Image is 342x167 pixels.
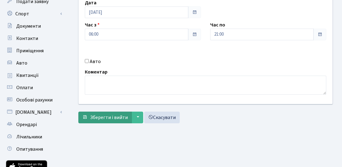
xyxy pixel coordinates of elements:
[3,8,65,20] a: Спорт
[3,45,65,57] a: Приміщення
[16,60,27,66] span: Авто
[16,97,53,103] span: Особові рахунки
[16,133,42,140] span: Лічильники
[3,118,65,131] a: Орендарі
[16,47,44,54] span: Приміщення
[210,21,225,29] label: Час по
[90,58,101,65] label: Авто
[3,106,65,118] a: [DOMAIN_NAME]
[3,131,65,143] a: Лічильники
[3,69,65,82] a: Квитанції
[16,146,43,153] span: Опитування
[16,84,33,91] span: Оплати
[16,35,38,42] span: Контакти
[3,20,65,32] a: Документи
[85,21,100,29] label: Час з
[3,32,65,45] a: Контакти
[3,57,65,69] a: Авто
[3,143,65,155] a: Опитування
[16,72,39,79] span: Квитанції
[16,23,41,30] span: Документи
[78,112,132,123] button: Зберегти і вийти
[90,114,128,121] span: Зберегти і вийти
[3,94,65,106] a: Особові рахунки
[144,112,180,123] a: Скасувати
[3,82,65,94] a: Оплати
[85,68,108,76] label: Коментар
[16,121,37,128] span: Орендарі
